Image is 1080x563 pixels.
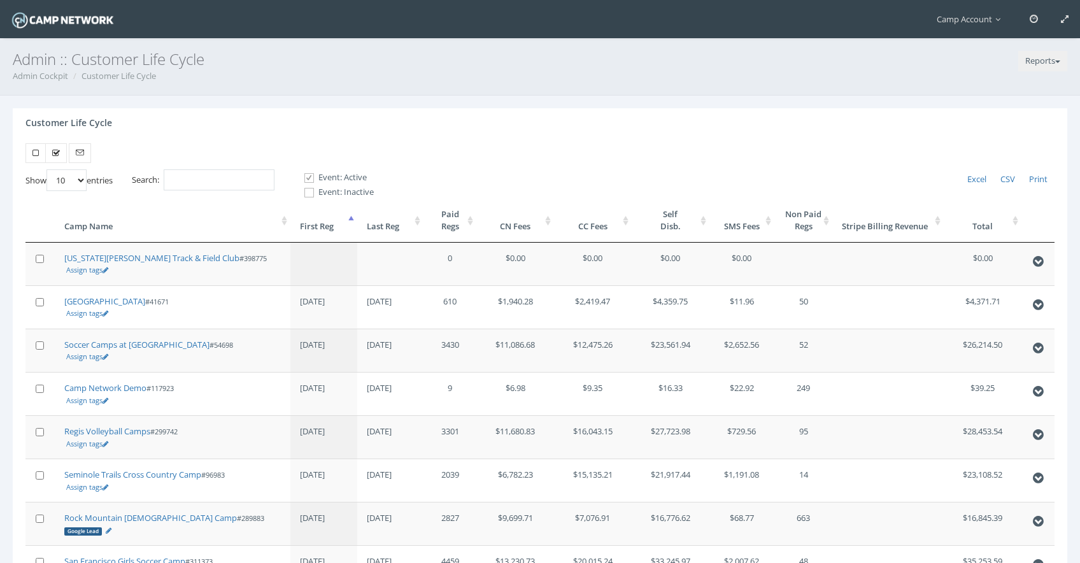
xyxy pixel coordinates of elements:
a: Assign tags [66,482,108,492]
td: $0.00 [476,243,554,285]
td: $0.00 [632,243,709,285]
td: $16,043.15 [554,415,632,459]
td: $27,723.98 [632,415,709,459]
label: Search: [132,169,274,190]
a: Seminole Trails Cross Country Camp [64,469,201,480]
td: 3430 [423,329,476,372]
a: Assign tags [66,396,108,405]
th: CC Fees: activate to sort column ascending [554,199,632,242]
td: 52 [774,329,833,372]
td: [DATE] [290,372,357,415]
span: CSV [1000,173,1015,185]
td: 610 [423,285,476,329]
td: $6,782.23 [476,459,554,502]
td: 9 [423,372,476,415]
th: CN Fees: activate to sort column ascending [476,199,554,242]
td: $2,419.47 [554,285,632,329]
a: Excel [960,169,993,190]
a: Assign tags [66,352,108,361]
small: #289883 [64,513,264,535]
a: [US_STATE][PERSON_NAME] Track & Field Club [64,252,239,264]
small: #96983 [64,470,225,492]
td: [DATE] [357,285,424,329]
button: Reports [1018,51,1067,71]
td: $16,776.62 [632,502,709,545]
th: SelfDisb.: activate to sort column ascending [632,199,709,242]
td: $11,086.68 [476,329,554,372]
td: 0 [423,243,476,285]
td: $15,135.21 [554,459,632,502]
a: [GEOGRAPHIC_DATA] [64,296,145,307]
span: Camp Account [937,13,1007,25]
td: 50 [774,285,833,329]
td: $21,917.44 [632,459,709,502]
th: PaidRegs: activate to sort column ascending [423,199,476,242]
img: Camp Network [10,9,116,31]
a: Print [1022,169,1055,190]
th: Total: activate to sort column ascending [944,199,1021,242]
td: $11.96 [709,285,774,329]
td: $68.77 [709,502,774,545]
td: $1,191.08 [709,459,774,502]
td: $2,652.56 [709,329,774,372]
td: $11,680.83 [476,415,554,459]
td: $4,371.71 [944,285,1021,329]
td: [DATE] [357,372,424,415]
td: $23,561.94 [632,329,709,372]
td: $16.33 [632,372,709,415]
td: $12,475.26 [554,329,632,372]
th: Camp Name: activate to sort column ascending [55,199,290,242]
th: First Reg: activate to sort column descending [290,199,357,242]
th: Stripe Billing Revenue: activate to sort column ascending [832,199,944,242]
td: [DATE] [357,502,424,545]
td: $28,453.54 [944,415,1021,459]
a: Assign tags [66,439,108,448]
td: [DATE] [357,459,424,502]
select: Showentries [46,169,87,191]
td: $9,699.71 [476,502,554,545]
td: [DATE] [357,329,424,372]
td: $1,940.28 [476,285,554,329]
td: $39.25 [944,372,1021,415]
td: 14 [774,459,833,502]
td: $4,359.75 [632,285,709,329]
a: CSV [993,169,1022,190]
td: 663 [774,502,833,545]
td: $16,845.39 [944,502,1021,545]
td: $0.00 [554,243,632,285]
td: 2039 [423,459,476,502]
a: Camp Network Demo [64,382,146,394]
a: Assign tags [66,308,108,318]
td: [DATE] [290,415,357,459]
span: Print [1029,173,1048,185]
td: [DATE] [290,459,357,502]
small: #299742 [64,427,178,448]
input: Search: [164,169,274,190]
td: $9.35 [554,372,632,415]
a: Rock Mountain [DEMOGRAPHIC_DATA] Camp [64,512,237,524]
td: [DATE] [357,415,424,459]
td: $729.56 [709,415,774,459]
td: 3301 [423,415,476,459]
td: $23,108.52 [944,459,1021,502]
a: Regis Volleyball Camps [64,425,150,437]
td: $6.98 [476,372,554,415]
td: $22.92 [709,372,774,415]
td: [DATE] [290,502,357,545]
td: 95 [774,415,833,459]
small: #117923 [64,383,174,405]
th: Non PaidRegs: activate to sort column ascending [774,199,833,242]
h4: Customer Life Cycle [25,118,112,127]
th: Last Reg: activate to sort column ascending [357,199,424,242]
td: 249 [774,372,833,415]
td: [DATE] [290,329,357,372]
td: $0.00 [709,243,774,285]
label: Show entries [25,169,113,191]
span: Excel [967,173,986,185]
h3: Admin :: Customer Life Cycle [13,51,1067,68]
td: $7,076.91 [554,502,632,545]
a: Admin Cockpit [13,70,68,82]
label: Event: Active [294,171,374,184]
td: $0.00 [944,243,1021,285]
a: Customer Life Cycle [82,70,156,82]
